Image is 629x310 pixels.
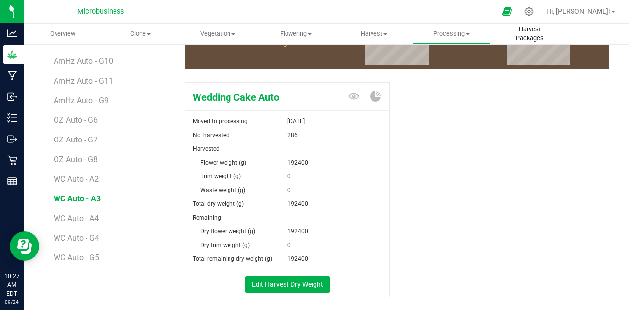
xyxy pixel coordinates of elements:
[287,197,308,211] span: 192400
[496,2,518,21] span: Open Ecommerce Menu
[24,24,101,44] a: Overview
[193,255,272,262] span: Total remaining dry weight (g)
[7,28,17,38] inline-svg: Analytics
[185,90,320,105] span: Wedding Cake Auto
[336,29,412,38] span: Harvest
[77,7,124,16] span: Microbusiness
[523,7,535,16] div: Manage settings
[287,238,291,252] span: 0
[7,71,17,81] inline-svg: Manufacturing
[54,155,98,164] span: OZ Auto - G8
[54,233,99,243] span: WC Auto - G4
[200,173,241,180] span: Trim weight (g)
[193,145,220,152] span: Harvested
[10,231,39,261] iframe: Resource center
[491,25,568,43] span: Harvest Packages
[54,96,109,105] span: AmHz Auto - G9
[287,183,291,197] span: 0
[54,115,98,125] span: OZ Auto - G6
[200,242,250,249] span: Dry trim weight (g)
[54,135,98,144] span: OZ Auto - G7
[54,253,99,262] span: WC Auto - G5
[193,132,229,139] span: No. harvested
[54,76,113,85] span: AmHz Auto - G11
[193,200,244,207] span: Total dry weight (g)
[200,228,255,235] span: Dry flower weight (g)
[54,56,113,66] span: AmHz Auto - G10
[7,176,17,186] inline-svg: Reports
[490,24,568,44] a: Harvest Packages
[54,174,99,184] span: WC Auto - A2
[4,298,19,306] p: 09/24
[180,29,257,38] span: Vegetation
[4,272,19,298] p: 10:27 AM EDT
[200,159,246,166] span: Flower weight (g)
[245,276,330,293] button: Edit Harvest Dry Weight
[193,118,248,125] span: Moved to processing
[102,29,178,38] span: Clone
[200,187,245,194] span: Waste weight (g)
[335,24,413,44] a: Harvest
[413,24,490,44] a: Processing
[287,128,298,142] span: 286
[287,252,308,266] span: 192400
[101,24,179,44] a: Clone
[54,214,99,223] span: WC Auto - A4
[7,155,17,165] inline-svg: Retail
[7,134,17,144] inline-svg: Outbound
[287,225,308,238] span: 192400
[193,214,221,221] span: Remaining
[257,24,335,44] a: Flowering
[54,194,101,203] span: WC Auto - A3
[7,50,17,59] inline-svg: Grow
[546,7,610,15] span: Hi, [PERSON_NAME]!
[413,29,490,38] span: Processing
[37,29,88,38] span: Overview
[257,29,334,38] span: Flowering
[7,113,17,123] inline-svg: Inventory
[287,114,305,128] span: [DATE]
[287,156,308,169] span: 192400
[7,92,17,102] inline-svg: Inbound
[287,169,291,183] span: 0
[179,24,257,44] a: Vegetation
